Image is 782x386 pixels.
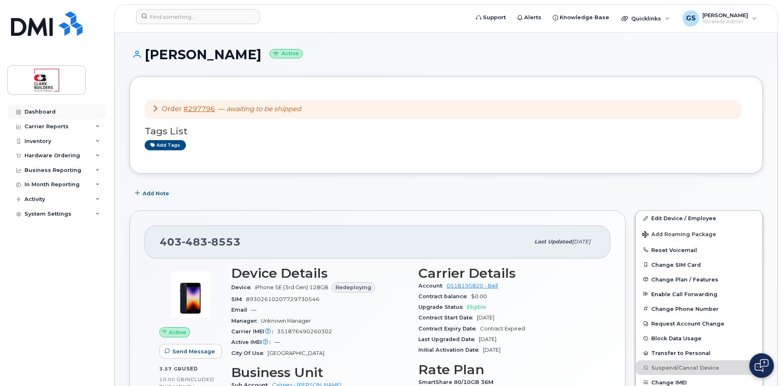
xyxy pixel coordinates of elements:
[418,304,467,310] span: Upgrade Status
[268,350,324,356] span: [GEOGRAPHIC_DATA]
[159,344,222,359] button: Send Message
[636,225,762,242] button: Add Roaming Package
[231,328,277,335] span: Carrier IMEI
[231,266,409,281] h3: Device Details
[418,362,596,377] h3: Rate Plan
[534,239,572,245] span: Last updated
[218,105,301,113] span: —
[145,126,748,136] h3: Tags List
[208,236,241,248] span: 8553
[651,276,718,282] span: Change Plan / Features
[130,186,176,201] button: Add Note
[636,331,762,346] button: Block Data Usage
[231,339,275,345] span: Active IMEI
[636,211,762,225] a: Edit Device / Employee
[447,283,498,289] a: 0518195820 - Bell
[162,105,182,113] span: Order
[418,315,477,321] span: Contract Start Date
[418,293,471,299] span: Contract balance
[418,283,447,289] span: Account
[182,366,198,372] span: used
[335,283,371,291] span: Redeploying
[418,379,498,385] span: SmartShare 80/10GB 36M
[166,270,215,319] img: image20231002-3703462-1angbar.jpeg
[145,140,186,150] a: Add tags
[636,346,762,360] button: Transfer to Personal
[418,326,480,332] span: Contract Expiry Date
[477,315,494,321] span: [DATE]
[159,366,182,372] span: 3.57 GB
[636,287,762,301] button: Enable Call Forwarding
[483,347,500,353] span: [DATE]
[418,336,479,342] span: Last Upgraded Date
[572,239,590,245] span: [DATE]
[270,49,303,58] small: Active
[479,336,496,342] span: [DATE]
[169,328,186,336] span: Active
[651,291,717,297] span: Enable Call Forwarding
[651,365,719,371] span: Suspend/Cancel Device
[636,360,762,375] button: Suspend/Cancel Device
[226,105,301,113] em: awaiting to be shipped
[231,350,268,356] span: City Of Use
[636,257,762,272] button: Change SIM Card
[636,272,762,287] button: Change Plan / Features
[277,328,332,335] span: 351876490260302
[480,326,525,332] span: Contract Expired
[255,284,328,290] span: iPhone SE (3rd Gen) 128GB
[467,304,486,310] span: Eligible
[251,307,257,313] span: —
[246,296,320,302] span: 89302610207729730546
[275,339,280,345] span: —
[261,318,311,324] span: Unknown Manager
[182,236,208,248] span: 483
[418,266,596,281] h3: Carrier Details
[160,236,241,248] span: 403
[636,243,762,257] button: Reset Voicemail
[231,284,255,290] span: Device
[755,359,769,372] img: Open chat
[231,365,409,380] h3: Business Unit
[231,307,251,313] span: Email
[231,296,246,302] span: SIM
[130,47,763,62] h1: [PERSON_NAME]
[471,293,487,299] span: $0.00
[418,347,483,353] span: Initial Activation Date
[642,231,716,239] span: Add Roaming Package
[172,348,215,355] span: Send Message
[183,105,215,113] a: #297796
[159,377,185,382] span: 10.00 GB
[143,190,169,197] span: Add Note
[636,301,762,316] button: Change Phone Number
[231,318,261,324] span: Manager
[636,316,762,331] button: Request Account Change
